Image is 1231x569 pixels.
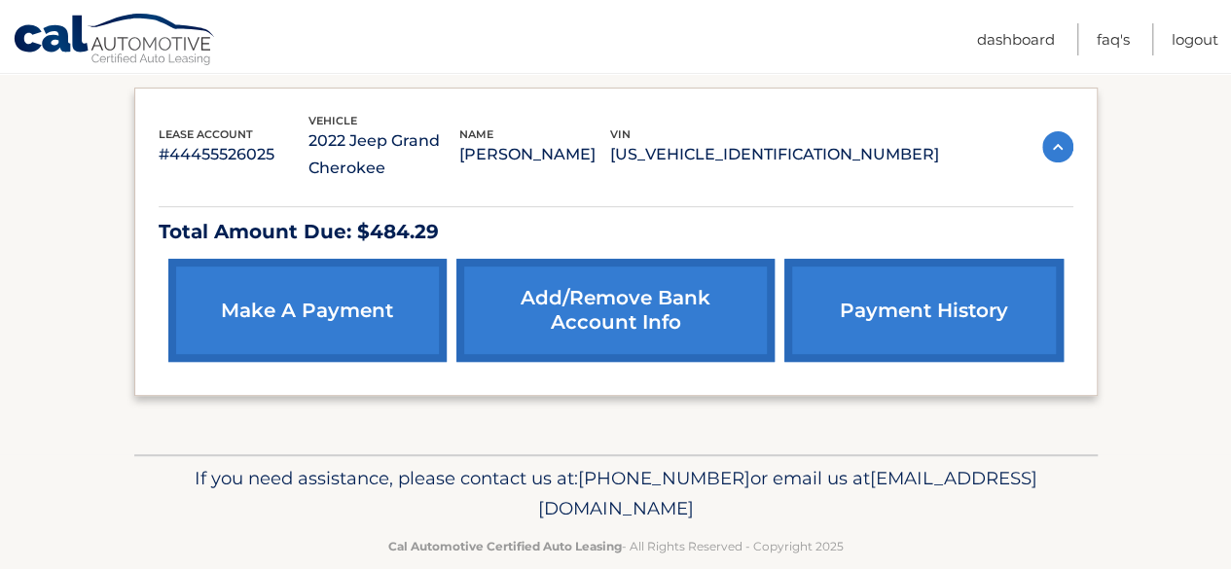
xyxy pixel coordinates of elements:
[784,259,1063,362] a: payment history
[147,536,1085,556] p: - All Rights Reserved - Copyright 2025
[308,127,459,182] p: 2022 Jeep Grand Cherokee
[147,463,1085,525] p: If you need assistance, please contact us at: or email us at
[159,127,253,141] span: lease account
[388,539,622,553] strong: Cal Automotive Certified Auto Leasing
[168,259,447,362] a: make a payment
[159,141,309,168] p: #44455526025
[456,259,775,362] a: Add/Remove bank account info
[459,141,610,168] p: [PERSON_NAME]
[159,215,1073,249] p: Total Amount Due: $484.29
[459,127,493,141] span: name
[977,23,1055,55] a: Dashboard
[610,141,939,168] p: [US_VEHICLE_IDENTIFICATION_NUMBER]
[1042,131,1073,162] img: accordion-active.svg
[308,114,357,127] span: vehicle
[578,467,750,489] span: [PHONE_NUMBER]
[1097,23,1130,55] a: FAQ's
[1172,23,1218,55] a: Logout
[610,127,631,141] span: vin
[13,13,217,69] a: Cal Automotive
